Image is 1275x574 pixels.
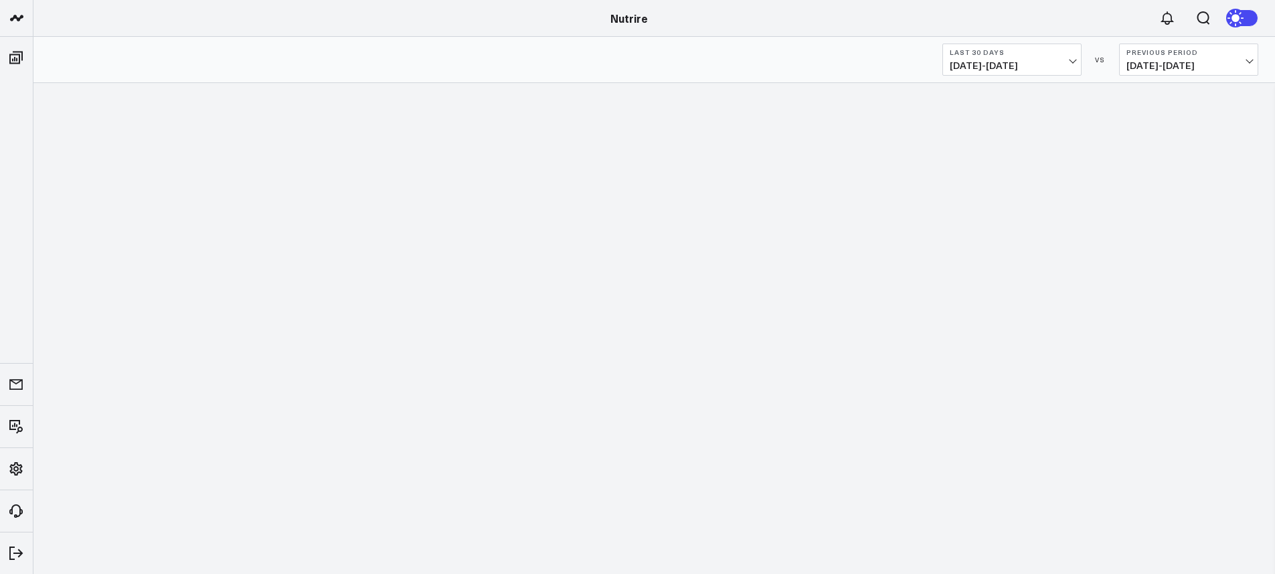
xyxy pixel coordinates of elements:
span: [DATE] - [DATE] [950,60,1074,71]
span: [DATE] - [DATE] [1126,60,1251,71]
button: Previous Period[DATE]-[DATE] [1119,44,1258,76]
b: Last 30 Days [950,48,1074,56]
a: Nutrire [610,11,648,25]
div: VS [1088,56,1112,64]
button: Last 30 Days[DATE]-[DATE] [942,44,1082,76]
b: Previous Period [1126,48,1251,56]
